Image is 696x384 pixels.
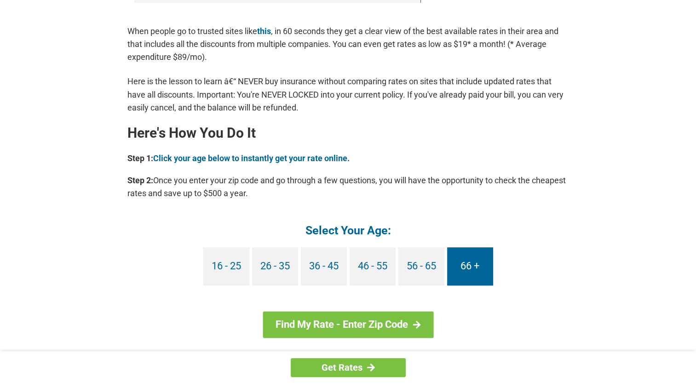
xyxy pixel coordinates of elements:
[291,358,406,377] a: Get Rates
[301,247,347,285] a: 36 - 45
[447,247,493,285] a: 66 +
[127,175,153,185] b: Step 2:
[153,153,350,163] a: Click your age below to instantly get your rate online.
[203,247,249,285] a: 16 - 25
[350,247,396,285] a: 46 - 55
[127,75,569,114] p: Here is the lesson to learn â€“ NEVER buy insurance without comparing rates on sites that include...
[398,247,444,285] a: 56 - 65
[252,247,298,285] a: 26 - 35
[257,26,271,36] a: this
[127,25,569,64] p: When people go to trusted sites like , in 60 seconds they get a clear view of the best available ...
[127,174,569,200] p: Once you enter your zip code and go through a few questions, you will have the opportunity to che...
[127,126,569,140] h2: Here's How You Do It
[263,311,433,338] a: Find My Rate - Enter Zip Code
[127,223,569,238] h4: Select Your Age:
[127,153,153,163] b: Step 1:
